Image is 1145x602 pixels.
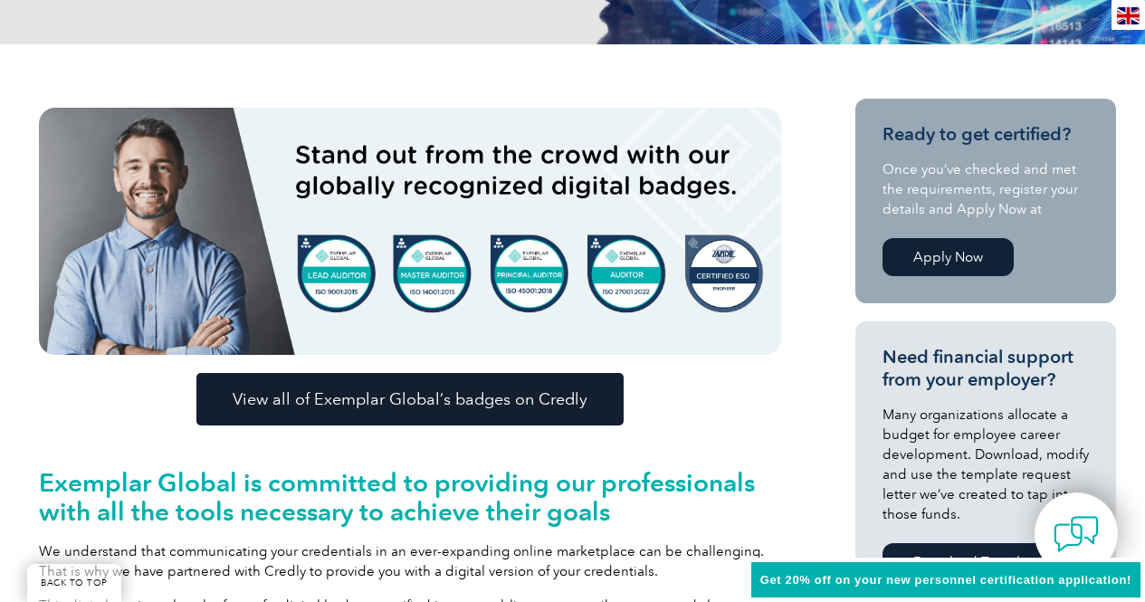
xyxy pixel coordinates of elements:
p: Many organizations allocate a budget for employee career development. Download, modify and use th... [883,405,1089,524]
p: We understand that communicating your credentials in an ever-expanding online marketplace can be ... [39,541,781,581]
h3: Need financial support from your employer? [883,346,1089,391]
h2: Exemplar Global is committed to providing our professionals with all the tools necessary to achie... [39,468,781,526]
h3: Ready to get certified? [883,123,1089,146]
img: en [1117,7,1140,24]
span: Get 20% off on your new personnel certification application! [760,573,1131,587]
a: BACK TO TOP [27,564,121,602]
a: Download Template [883,543,1071,581]
p: Once you’ve checked and met the requirements, register your details and Apply Now at [883,159,1089,219]
img: contact-chat.png [1054,511,1099,557]
img: badges [39,108,781,355]
span: View all of Exemplar Global’s badges on Credly [233,391,587,407]
a: View all of Exemplar Global’s badges on Credly [196,373,624,425]
a: Apply Now [883,238,1014,276]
